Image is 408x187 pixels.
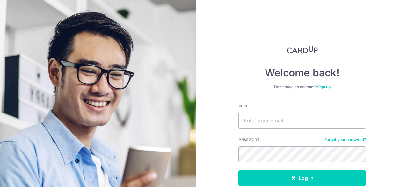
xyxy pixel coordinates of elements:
[238,84,366,90] div: Don’t have an account?
[287,46,318,54] img: CardUp Logo
[238,66,366,79] h4: Welcome back!
[324,137,366,142] a: Forgot your password?
[317,84,331,89] a: Sign up
[238,136,259,143] label: Password
[238,102,249,109] label: Email
[238,170,366,186] button: Log in
[238,113,366,129] input: Enter your Email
